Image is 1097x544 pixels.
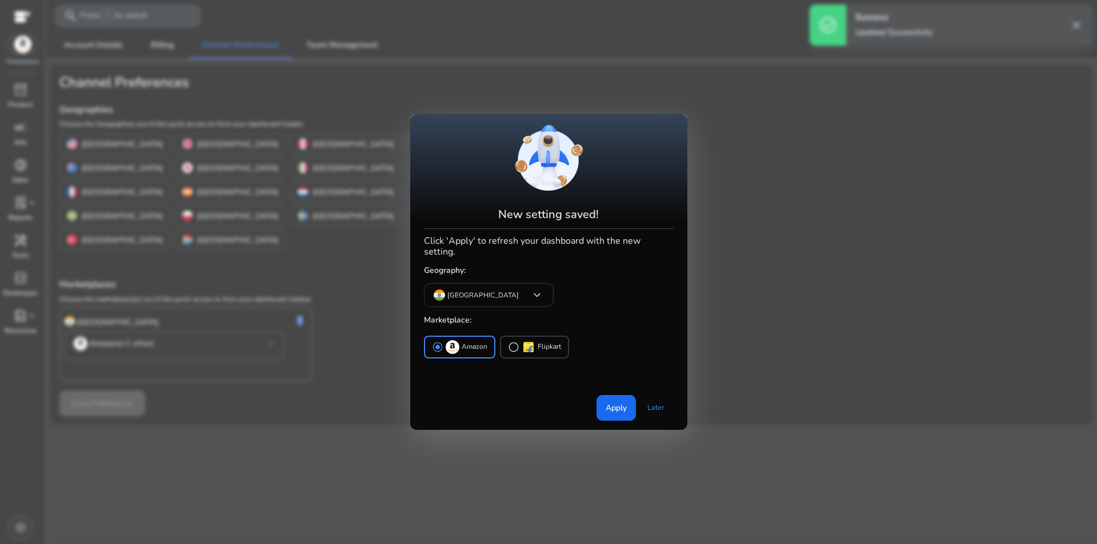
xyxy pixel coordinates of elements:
button: Apply [596,395,636,421]
p: Flipkart [538,341,561,353]
a: Later [638,397,674,418]
h5: Geography: [424,261,674,280]
p: [GEOGRAPHIC_DATA] [447,290,519,300]
span: Apply [606,402,627,414]
span: radio_button_checked [432,341,443,353]
img: amazon.svg [446,340,459,354]
img: flipkart.svg [522,340,535,354]
span: keyboard_arrow_down [530,288,544,302]
h5: Marketplace: [424,311,674,330]
img: in.svg [434,289,445,301]
p: Amazon [462,341,487,353]
h4: Click 'Apply' to refresh your dashboard with the new setting. [424,233,674,257]
span: radio_button_unchecked [508,341,519,353]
